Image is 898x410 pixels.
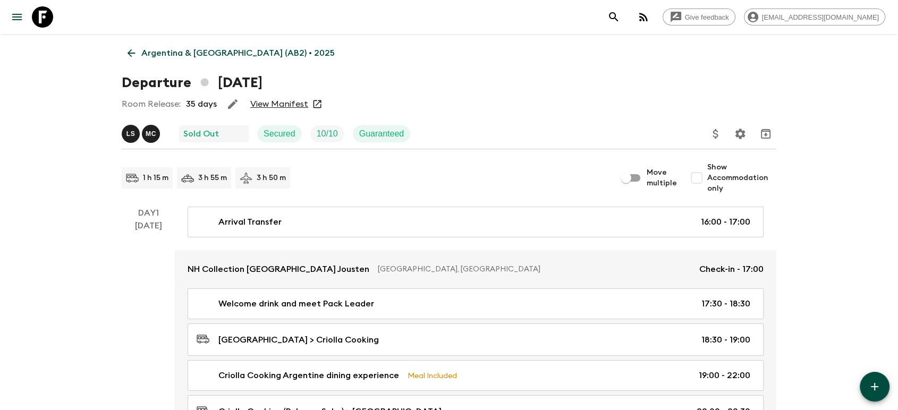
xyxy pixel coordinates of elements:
p: Criolla Cooking Argentine dining experience [218,369,399,382]
div: [EMAIL_ADDRESS][DOMAIN_NAME] [744,8,885,25]
a: Welcome drink and meet Pack Leader17:30 - 18:30 [188,288,764,319]
a: [GEOGRAPHIC_DATA] > Criolla Cooking18:30 - 19:00 [188,323,764,356]
p: 16:00 - 17:00 [701,216,750,228]
p: Room Release: [122,98,181,110]
a: View Manifest [250,99,308,109]
button: Update Price, Early Bird Discount and Costs [705,123,726,144]
a: NH Collection [GEOGRAPHIC_DATA] Jousten[GEOGRAPHIC_DATA], [GEOGRAPHIC_DATA]Check-in - 17:00 [175,250,776,288]
span: Give feedback [679,13,735,21]
p: Guaranteed [359,127,404,140]
p: Meal Included [408,370,457,381]
span: Show Accommodation only [707,162,776,194]
p: Arrival Transfer [218,216,282,228]
div: Secured [257,125,302,142]
p: Secured [264,127,295,140]
div: Trip Fill [310,125,344,142]
p: 1 h 15 m [143,173,168,183]
button: Archive (Completed, Cancelled or Unsynced Departures only) [755,123,776,144]
p: 35 days [186,98,217,110]
p: Sold Out [183,127,219,140]
span: [EMAIL_ADDRESS][DOMAIN_NAME] [756,13,885,21]
button: search adventures [603,6,624,28]
a: Give feedback [663,8,735,25]
h1: Departure [DATE] [122,72,262,93]
p: 18:30 - 19:00 [701,334,750,346]
p: [GEOGRAPHIC_DATA], [GEOGRAPHIC_DATA] [378,264,691,275]
button: Settings [730,123,751,144]
p: Welcome drink and meet Pack Leader [218,297,374,310]
span: Move multiple [647,167,677,189]
p: 10 / 10 [317,127,338,140]
span: Luana Seara, Mariano Cenzano [122,128,162,136]
button: menu [6,6,28,28]
p: Day 1 [122,207,175,219]
p: Argentina & [GEOGRAPHIC_DATA] (AB2) • 2025 [141,47,335,59]
a: Arrival Transfer16:00 - 17:00 [188,207,764,237]
p: L S [126,130,135,138]
p: 3 h 50 m [257,173,286,183]
p: 17:30 - 18:30 [701,297,750,310]
p: NH Collection [GEOGRAPHIC_DATA] Jousten [188,263,369,276]
p: 3 h 55 m [198,173,227,183]
p: 19:00 - 22:00 [699,369,750,382]
p: M C [146,130,156,138]
p: Check-in - 17:00 [699,263,764,276]
button: LSMC [122,125,162,143]
a: Argentina & [GEOGRAPHIC_DATA] (AB2) • 2025 [122,42,341,64]
a: Criolla Cooking Argentine dining experienceMeal Included19:00 - 22:00 [188,360,764,391]
p: [GEOGRAPHIC_DATA] > Criolla Cooking [218,334,379,346]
